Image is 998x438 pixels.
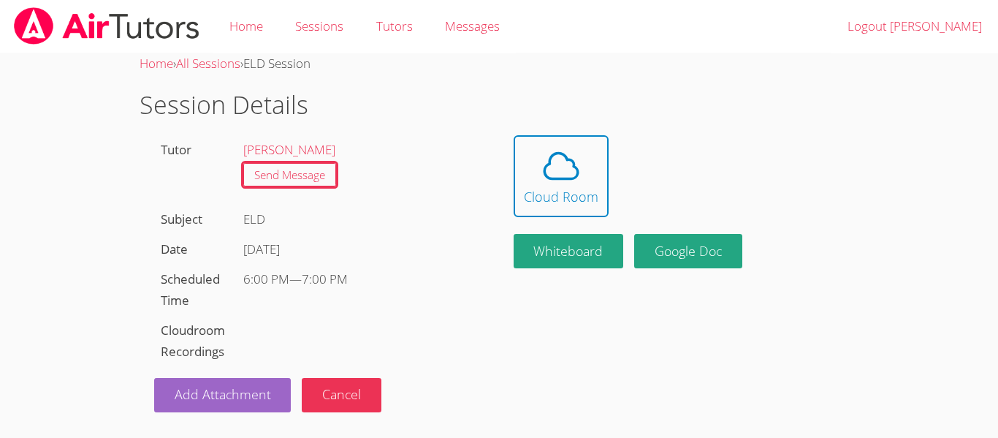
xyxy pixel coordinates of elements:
label: Scheduled Time [161,271,220,309]
a: Home [140,55,173,72]
div: Cloud Room [524,186,598,207]
h1: Session Details [140,86,858,124]
span: 7:00 PM [302,271,348,287]
div: ELD [237,205,484,235]
a: All Sessions [176,55,240,72]
a: Google Doc [634,234,742,268]
span: ELD Session [243,55,311,72]
label: Subject [161,211,202,227]
label: Cloudroom Recordings [161,322,225,360]
span: Messages [445,18,500,34]
img: airtutors_banner-c4298cdbf04f3fff15de1276eac7730deb9818008684d7c2e4769d2f7ddbe033.png [12,7,201,45]
button: Cloud Room [514,135,609,217]
span: 6:00 PM [243,271,289,287]
button: Whiteboard [514,234,624,268]
div: [DATE] [243,239,478,260]
label: Tutor [161,141,191,158]
a: Add Attachment [154,378,292,412]
label: Date [161,241,188,257]
button: Cancel [302,378,381,412]
div: › › [140,53,858,75]
div: — [243,269,478,290]
a: Send Message [243,163,336,187]
a: [PERSON_NAME] [243,141,335,158]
